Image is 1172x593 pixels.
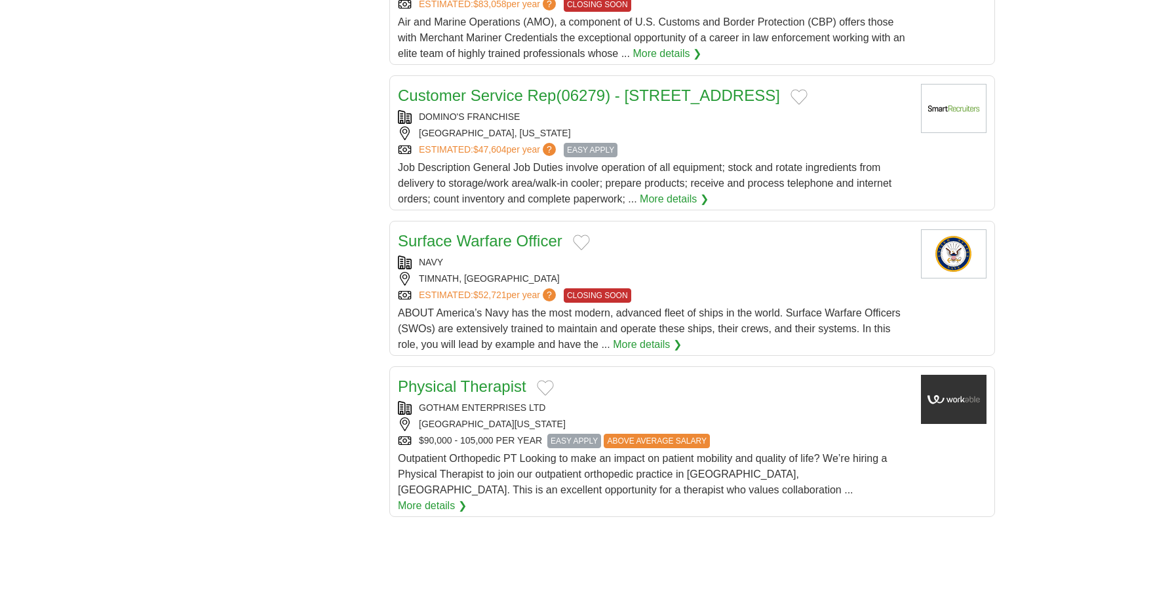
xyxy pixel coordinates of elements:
button: Add to favorite jobs [573,235,590,250]
div: DOMINO'S FRANCHISE [398,110,910,124]
div: $90,000 - 105,000 PER YEAR [398,434,910,448]
a: Physical Therapist [398,377,526,395]
a: NAVY [419,257,443,267]
button: Add to favorite jobs [537,380,554,396]
button: Add to favorite jobs [791,89,808,105]
span: CLOSING SOON [564,288,631,303]
img: U.S. Navy logo [921,229,986,278]
a: More details ❯ [398,498,467,514]
a: ESTIMATED:$47,604per year? [419,143,558,157]
span: ? [543,143,556,156]
span: $47,604 [473,144,507,155]
img: Company logo [921,375,986,424]
span: ABOVE AVERAGE SALARY [604,434,710,448]
span: EASY APPLY [564,143,617,157]
span: EASY APPLY [547,434,601,448]
div: [GEOGRAPHIC_DATA][US_STATE] [398,417,910,431]
span: ABOUT America’s Navy has the most modern, advanced fleet of ships in the world. Surface Warfare O... [398,307,901,350]
a: ESTIMATED:$52,721per year? [419,288,558,303]
img: Company logo [921,84,986,133]
span: Outpatient Orthopedic PT Looking to make an impact on patient mobility and quality of life? We’re... [398,453,888,495]
span: Job Description General Job Duties involve operation of all equipment; stock and rotate ingredien... [398,162,891,204]
a: Surface Warfare Officer [398,232,562,250]
div: GOTHAM ENTERPRISES LTD [398,401,910,415]
span: Air and Marine Operations (AMO), a component of U.S. Customs and Border Protection (CBP) offers t... [398,16,905,59]
a: More details ❯ [633,46,701,62]
span: $52,721 [473,290,507,300]
div: TIMNATH, [GEOGRAPHIC_DATA] [398,272,910,286]
div: [GEOGRAPHIC_DATA], [US_STATE] [398,126,910,140]
span: ? [543,288,556,301]
a: More details ❯ [613,337,682,353]
a: More details ❯ [640,191,709,207]
a: Customer Service Rep(06279) - [STREET_ADDRESS] [398,86,780,104]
